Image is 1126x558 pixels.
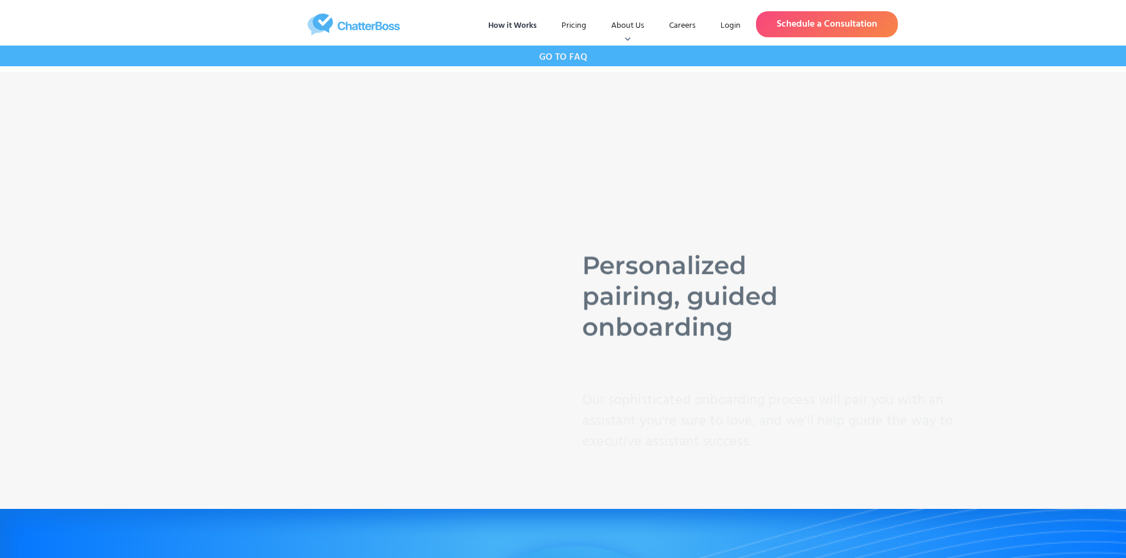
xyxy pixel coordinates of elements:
[602,15,654,37] div: About Us
[711,15,750,37] a: Login
[479,15,546,37] a: How it Works
[756,11,898,37] a: Schedule a Consultation
[539,46,588,66] a: GO TO FAQ
[582,250,845,343] h1: Personalized pairing, guided onboarding
[660,15,705,37] a: Careers
[552,15,596,37] a: Pricing
[539,50,588,65] strong: GO TO FAQ
[229,14,479,36] a: home
[582,391,963,453] p: Our sophisticated onboarding process will pair you with an assistant you're sure to love, and we'...
[611,20,644,32] div: About Us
